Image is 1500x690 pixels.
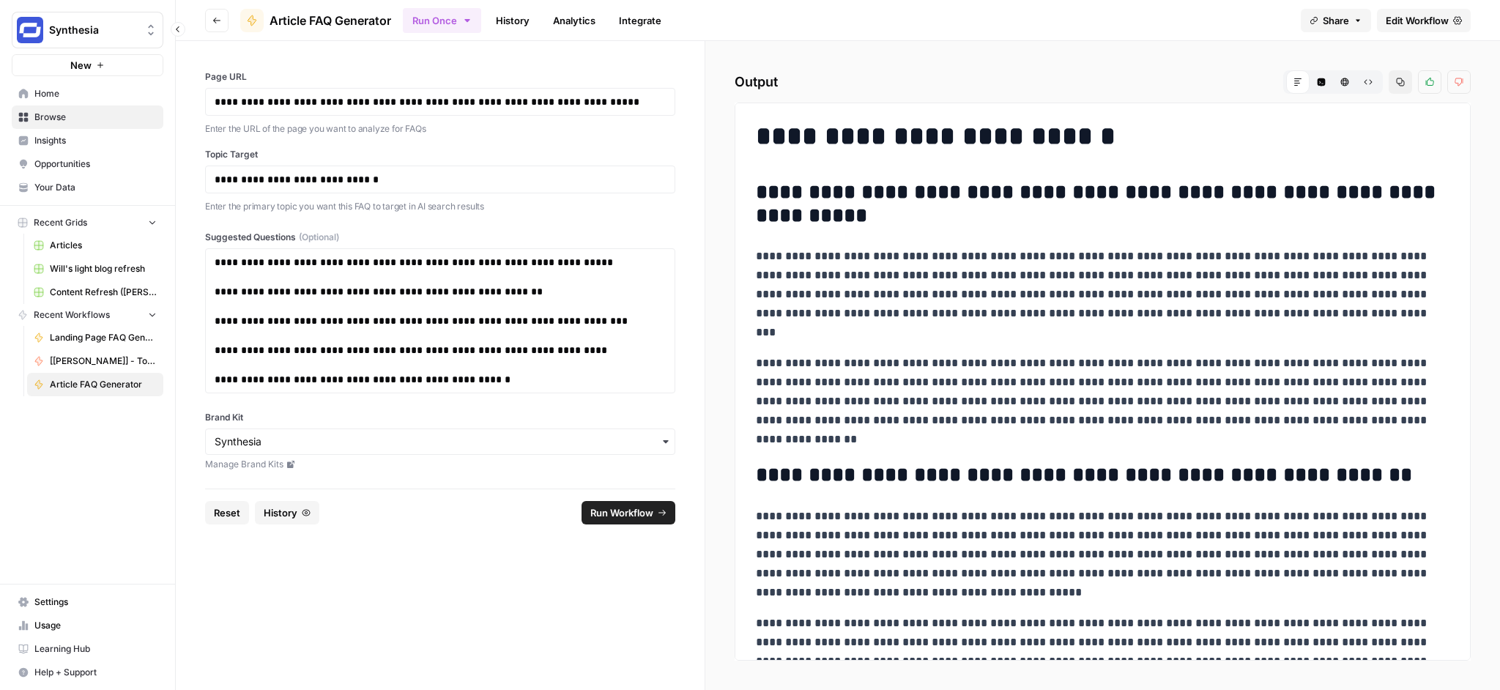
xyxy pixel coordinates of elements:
span: [[PERSON_NAME]] - Tools & Features Pages Refreshe - [MAIN WORKFLOW] [50,355,157,368]
a: Home [12,82,163,105]
a: [[PERSON_NAME]] - Tools & Features Pages Refreshe - [MAIN WORKFLOW] [27,349,163,373]
span: Settings [34,596,157,609]
span: Will's light blog refresh [50,262,157,275]
a: Opportunities [12,152,163,176]
label: Suggested Questions [205,231,675,244]
a: History [487,9,538,32]
span: Recent Grids [34,216,87,229]
label: Page URL [205,70,675,84]
button: Recent Grids [12,212,163,234]
button: Workspace: Synthesia [12,12,163,48]
button: Share [1301,9,1371,32]
span: Reset [214,505,240,520]
span: New [70,58,92,73]
a: Learning Hub [12,637,163,661]
span: Recent Workflows [34,308,110,322]
span: Insights [34,134,157,147]
a: Usage [12,614,163,637]
span: Article FAQ Generator [270,12,391,29]
p: Enter the primary topic you want this FAQ to target in AI search results [205,199,675,214]
a: Content Refresh ([PERSON_NAME]) [27,281,163,304]
button: History [255,501,319,524]
button: Reset [205,501,249,524]
a: Settings [12,590,163,614]
span: Content Refresh ([PERSON_NAME]) [50,286,157,299]
button: Run Once [403,8,481,33]
button: Recent Workflows [12,304,163,326]
span: Learning Hub [34,642,157,656]
span: Run Workflow [590,505,653,520]
span: Help + Support [34,666,157,679]
input: Synthesia [215,434,666,449]
a: Article FAQ Generator [240,9,391,32]
h2: Output [735,70,1471,94]
span: Article FAQ Generator [50,378,157,391]
button: Run Workflow [582,501,675,524]
span: Browse [34,111,157,124]
span: Articles [50,239,157,252]
span: Opportunities [34,157,157,171]
label: Topic Target [205,148,675,161]
a: Manage Brand Kits [205,458,675,471]
span: Landing Page FAQ Generator [50,331,157,344]
a: Browse [12,105,163,129]
span: Home [34,87,157,100]
button: New [12,54,163,76]
span: (Optional) [299,231,339,244]
a: Article FAQ Generator [27,373,163,396]
a: Edit Workflow [1377,9,1471,32]
label: Brand Kit [205,411,675,424]
a: Articles [27,234,163,257]
a: Will's light blog refresh [27,257,163,281]
button: Help + Support [12,661,163,684]
a: Insights [12,129,163,152]
a: Integrate [610,9,670,32]
img: Synthesia Logo [17,17,43,43]
a: Your Data [12,176,163,199]
span: Your Data [34,181,157,194]
a: Landing Page FAQ Generator [27,326,163,349]
span: History [264,505,297,520]
span: Share [1323,13,1349,28]
a: Analytics [544,9,604,32]
span: Edit Workflow [1386,13,1449,28]
span: Usage [34,619,157,632]
span: Synthesia [49,23,138,37]
p: Enter the URL of the page you want to analyze for FAQs [205,122,675,136]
